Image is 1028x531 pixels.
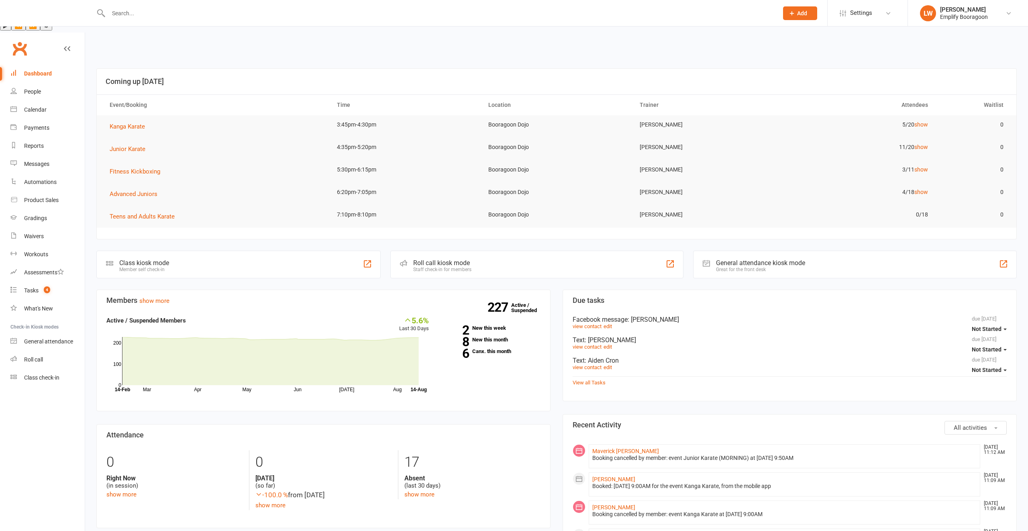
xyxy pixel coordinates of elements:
[24,125,49,131] div: Payments
[935,115,1011,134] td: 0
[106,296,541,304] h3: Members
[330,160,481,179] td: 5:30pm-6:15pm
[481,138,632,157] td: Booragoon Dojo
[10,137,85,155] a: Reports
[783,6,817,20] button: Add
[716,267,805,272] div: Great for the front desk
[399,316,429,325] div: 5.6%
[573,344,602,350] a: view contact
[110,145,145,153] span: Junior Karate
[330,183,481,202] td: 6:20pm-7:05pm
[255,474,392,490] div: (so far)
[24,215,47,221] div: Gradings
[914,121,928,128] a: show
[10,300,85,318] a: What's New
[935,138,1011,157] td: 0
[10,39,30,59] a: Clubworx
[399,316,429,333] div: Last 30 Days
[110,144,151,154] button: Junior Karate
[119,267,169,272] div: Member self check-in
[10,209,85,227] a: Gradings
[330,138,481,157] td: 4:35pm-5:20pm
[106,474,243,490] div: (in session)
[110,168,160,175] span: Fitness Kickboxing
[106,317,186,324] strong: Active / Suspended Members
[10,83,85,101] a: People
[110,212,180,221] button: Teens and Adults Karate
[44,286,50,293] span: 4
[24,305,53,312] div: What's New
[106,78,1008,86] h3: Coming up [DATE]
[573,364,602,370] a: view contact
[441,336,469,348] strong: 8
[784,205,935,224] td: 0/18
[980,473,1006,483] time: [DATE] 11:09 AM
[441,324,469,336] strong: 2
[24,374,59,381] div: Class check-in
[487,301,511,313] strong: 227
[24,88,41,95] div: People
[972,363,1007,377] button: Not Started
[784,160,935,179] td: 3/11
[481,205,632,224] td: Booragoon Dojo
[481,115,632,134] td: Booragoon Dojo
[255,502,286,509] a: show more
[24,70,52,77] div: Dashboard
[10,101,85,119] a: Calendar
[573,316,1007,323] div: Facebook message
[850,4,872,22] span: Settings
[604,344,612,350] a: edit
[980,501,1006,511] time: [DATE] 11:09 AM
[106,431,541,439] h3: Attendance
[10,65,85,83] a: Dashboard
[255,490,392,500] div: from [DATE]
[10,369,85,387] a: Class kiosk mode
[972,326,1001,332] span: Not Started
[935,183,1011,202] td: 0
[24,356,43,363] div: Roll call
[935,95,1011,115] th: Waitlist
[106,450,243,474] div: 0
[954,424,987,431] span: All activities
[573,380,606,386] a: View all Tasks
[632,115,784,134] td: [PERSON_NAME]
[592,476,635,482] a: [PERSON_NAME]
[573,296,1007,304] h3: Due tasks
[592,455,977,462] div: Booking cancelled by member: event Junior Karate (MORNING) at [DATE] 9:50AM
[110,213,175,220] span: Teens and Adults Karate
[110,123,145,130] span: Kanga Karate
[24,251,48,257] div: Workouts
[592,483,977,490] div: Booked: [DATE] 9:00AM for the event Kanga Karate, from the mobile app
[24,287,39,294] div: Tasks
[24,269,64,276] div: Assessments
[573,323,602,329] a: view contact
[330,205,481,224] td: 7:10pm-8:10pm
[481,160,632,179] td: Booragoon Dojo
[632,95,784,115] th: Trainer
[330,115,481,134] td: 3:45pm-4:30pm
[10,173,85,191] a: Automations
[935,160,1011,179] td: 0
[404,450,541,474] div: 17
[592,448,659,454] a: Maverick [PERSON_NAME]
[404,491,434,498] a: show more
[716,259,805,267] div: General attendance kiosk mode
[330,95,481,115] th: Time
[481,95,632,115] th: Location
[972,367,1001,373] span: Not Started
[784,95,935,115] th: Attendees
[632,205,784,224] td: [PERSON_NAME]
[139,297,169,304] a: show more
[24,143,44,149] div: Reports
[106,8,773,19] input: Search...
[24,233,44,239] div: Waivers
[441,347,469,359] strong: 6
[511,296,547,319] a: 227Active / Suspended
[404,474,541,490] div: (last 30 days)
[980,445,1006,455] time: [DATE] 11:12 AM
[940,13,988,20] div: Emplify Booragoon
[592,504,635,511] a: [PERSON_NAME]
[481,183,632,202] td: Booragoon Dojo
[10,227,85,245] a: Waivers
[24,197,59,203] div: Product Sales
